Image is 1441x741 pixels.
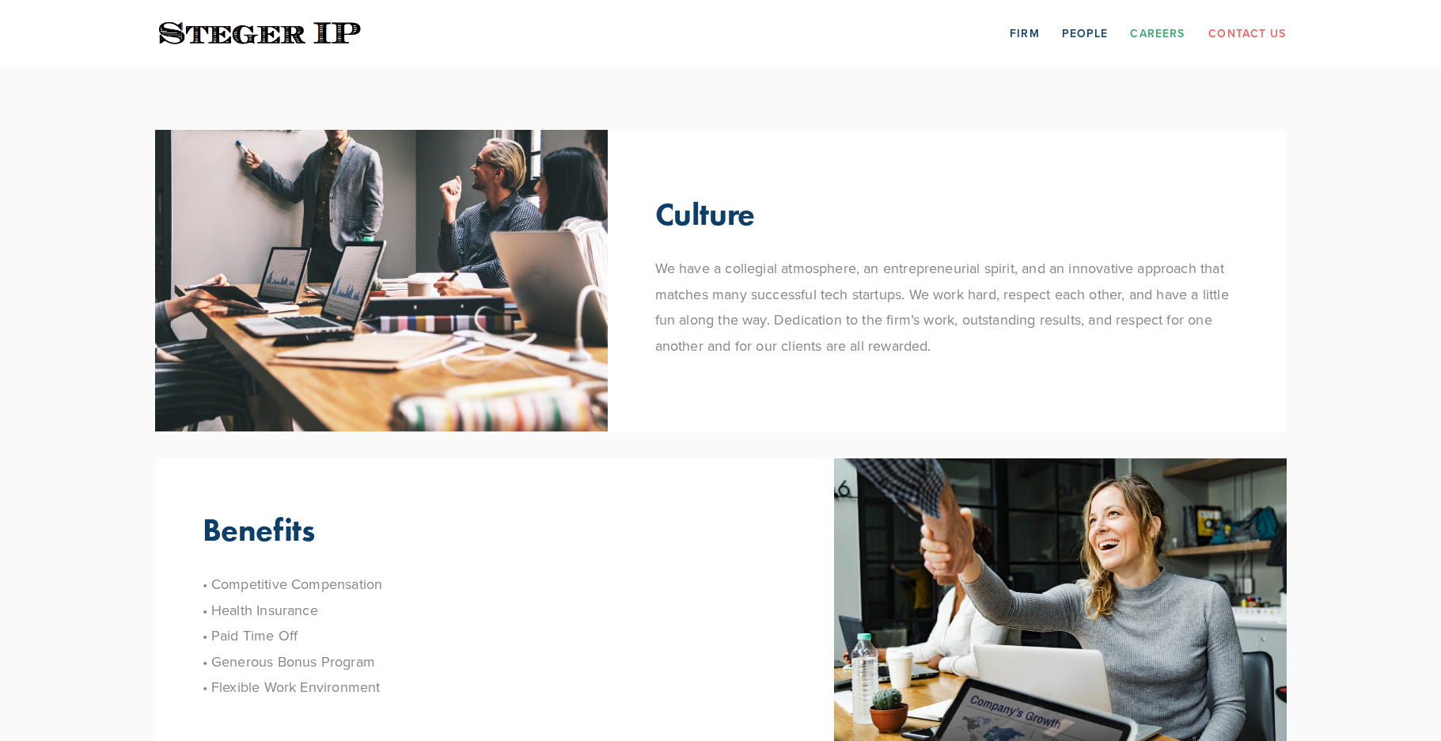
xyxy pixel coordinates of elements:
[203,572,787,700] p: • Competitive Compensation • Health Insurance • Paid Time Off • Generous Bonus Program • Flexible...
[655,256,1239,359] p: We have a collegial atmosphere, an entrepreneurial spirit, and an innovative approach that matche...
[655,195,755,233] p: Culture
[1062,21,1109,45] a: People
[203,511,315,549] p: Benefits
[1010,21,1039,45] a: Firm
[1208,21,1286,45] a: Contact Us
[1130,21,1185,45] a: Careers
[155,18,365,49] img: Steger IP | Trust. Experience. Results.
